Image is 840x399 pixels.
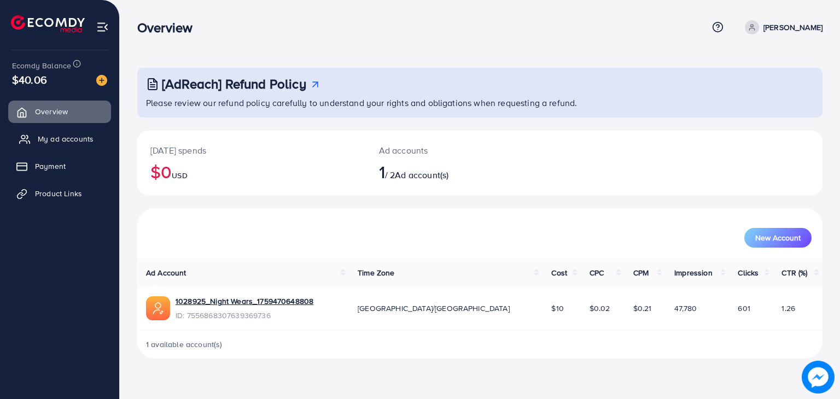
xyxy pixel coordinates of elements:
[633,303,652,314] span: $0.21
[755,234,801,242] span: New Account
[379,144,524,157] p: Ad accounts
[176,310,313,321] span: ID: 7556868307639369736
[8,128,111,150] a: My ad accounts
[358,303,510,314] span: [GEOGRAPHIC_DATA]/[GEOGRAPHIC_DATA]
[395,169,448,181] span: Ad account(s)
[551,303,563,314] span: $10
[674,267,713,278] span: Impression
[150,144,353,157] p: [DATE] spends
[146,96,816,109] p: Please review our refund policy carefully to understand your rights and obligations when requesti...
[35,106,68,117] span: Overview
[379,161,524,182] h2: / 2
[633,267,649,278] span: CPM
[137,20,201,36] h3: Overview
[146,296,170,320] img: ic-ads-acc.e4c84228.svg
[738,267,759,278] span: Clicks
[176,296,313,307] a: 1028925_Night Wears_1759470648808
[781,267,807,278] span: CTR (%)
[162,76,306,92] h3: [AdReach] Refund Policy
[763,21,822,34] p: [PERSON_NAME]
[802,361,833,392] img: image
[146,267,186,278] span: Ad Account
[8,101,111,122] a: Overview
[781,303,795,314] span: 1.26
[38,133,94,144] span: My ad accounts
[674,303,697,314] span: 47,780
[590,303,610,314] span: $0.02
[551,267,567,278] span: Cost
[8,155,111,177] a: Payment
[740,20,822,34] a: [PERSON_NAME]
[146,339,223,350] span: 1 available account(s)
[738,303,750,314] span: 601
[172,170,187,181] span: USD
[358,267,394,278] span: Time Zone
[379,159,385,184] span: 1
[96,75,107,86] img: image
[744,228,812,248] button: New Account
[12,60,71,71] span: Ecomdy Balance
[12,72,47,87] span: $40.06
[150,161,353,182] h2: $0
[590,267,604,278] span: CPC
[35,188,82,199] span: Product Links
[96,21,109,33] img: menu
[35,161,66,172] span: Payment
[11,15,85,32] img: logo
[8,183,111,204] a: Product Links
